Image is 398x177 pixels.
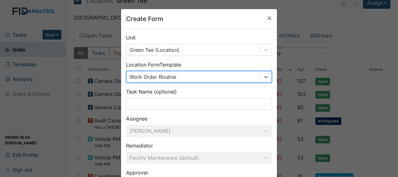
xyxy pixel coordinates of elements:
[262,9,277,27] button: Close
[126,115,147,122] label: Assignee
[267,13,272,22] span: ×
[126,34,135,41] label: Unit
[126,142,153,149] label: Remediator
[126,169,148,176] label: Approver
[126,14,163,24] h5: Create Form
[130,46,179,54] div: Green Tee (Location)
[126,61,181,68] label: Location Form Template
[130,73,176,81] div: Work Order Routine
[126,88,177,95] label: Task Name (optional)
